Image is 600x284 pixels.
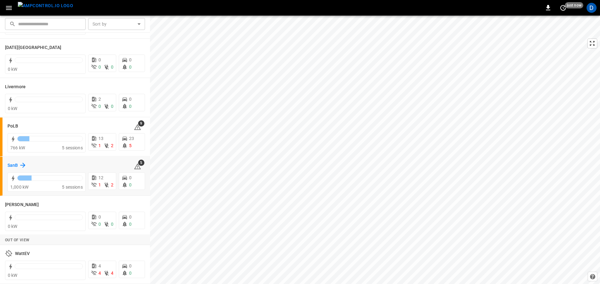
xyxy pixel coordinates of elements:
[129,214,132,219] span: 0
[129,143,132,148] span: 5
[98,57,101,62] span: 0
[62,145,83,150] span: 5 sessions
[111,222,113,227] span: 0
[587,3,597,13] div: profile-icon
[111,104,113,109] span: 0
[111,271,113,276] span: 4
[129,65,132,70] span: 0
[129,263,132,268] span: 0
[98,222,101,227] span: 0
[98,104,101,109] span: 0
[98,97,101,102] span: 2
[138,160,144,166] span: 5
[8,224,17,229] span: 0 kW
[565,2,583,8] span: just now
[5,84,26,90] h6: Livermore
[111,143,113,148] span: 2
[5,44,61,51] h6: Karma Center
[138,120,144,127] span: 9
[98,263,101,268] span: 4
[98,136,103,141] span: 13
[98,175,103,180] span: 12
[8,106,17,111] span: 0 kW
[129,271,132,276] span: 0
[129,104,132,109] span: 0
[10,185,28,190] span: 1,000 kW
[8,67,17,72] span: 0 kW
[129,175,132,180] span: 0
[7,162,18,169] h6: SanB
[111,65,113,70] span: 0
[558,3,568,13] button: set refresh interval
[5,201,39,208] h6: Vernon
[150,16,600,284] canvas: Map
[98,214,101,219] span: 0
[98,143,101,148] span: 1
[7,123,18,130] h6: PoLB
[62,185,83,190] span: 5 sessions
[10,145,25,150] span: 766 kW
[129,57,132,62] span: 0
[98,182,101,187] span: 1
[129,182,132,187] span: 0
[129,136,134,141] span: 23
[18,2,73,10] img: ampcontrol.io logo
[129,97,132,102] span: 0
[98,271,101,276] span: 4
[98,65,101,70] span: 0
[129,222,132,227] span: 0
[8,273,17,278] span: 0 kW
[111,182,113,187] span: 2
[5,238,29,242] strong: Out of View
[15,250,30,257] h6: WattEV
